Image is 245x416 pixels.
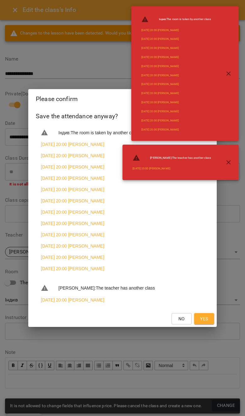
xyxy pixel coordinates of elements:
a: [DATE] 20:00 [PERSON_NAME] [41,152,104,159]
button: Yes [194,313,214,324]
a: [DATE] 20:00 [PERSON_NAME] [141,64,179,68]
a: [DATE] 20:00 [PERSON_NAME] [41,254,104,260]
a: [DATE] 20:00 [PERSON_NAME] [41,141,104,147]
a: [DATE] 20:00 [PERSON_NAME] [141,128,179,132]
a: [DATE] 20:00 [PERSON_NAME] [141,119,179,123]
a: [DATE] 20:00 [PERSON_NAME] [41,265,104,272]
a: [DATE] 20:00 [PERSON_NAME] [41,198,104,204]
h6: Save the attendance anyway? [36,111,209,121]
a: [DATE] 20:00 [PERSON_NAME] [41,164,104,170]
a: [DATE] 20:00 [PERSON_NAME] [141,82,179,86]
li: [PERSON_NAME] : The teacher has another class [128,152,216,164]
a: [DATE] 20:00 [PERSON_NAME] [41,232,104,238]
span: Yes [200,315,208,323]
a: [DATE] 20:00 [PERSON_NAME] [41,220,104,227]
a: [DATE] 20:00 [PERSON_NAME] [141,109,179,114]
a: [DATE] 20:00 [PERSON_NAME] [133,167,170,171]
li: Індив : The room is taken by another class [136,13,216,26]
li: Індив : The room is taken by another class [36,126,209,139]
a: [DATE] 20:00 [PERSON_NAME] [141,91,179,95]
a: [DATE] 20:00 [PERSON_NAME] [41,186,104,193]
a: [DATE] 20:00 [PERSON_NAME] [141,28,179,32]
span: No [178,315,185,323]
a: [DATE] 20:00 [PERSON_NAME] [141,73,179,77]
h2: Please confirm [36,94,209,104]
a: [DATE] 20:00 [PERSON_NAME] [41,209,104,215]
a: [DATE] 20:00 [PERSON_NAME] [41,243,104,249]
a: [DATE] 20:00 [PERSON_NAME] [141,46,179,50]
a: [DATE] 20:00 [PERSON_NAME] [141,37,179,41]
li: [PERSON_NAME] : The teacher has another class [36,282,209,294]
a: [DATE] 20:00 [PERSON_NAME] [41,175,104,181]
a: [DATE] 20:00 [PERSON_NAME] [41,297,104,303]
a: [DATE] 20:00 [PERSON_NAME] [141,55,179,59]
a: [DATE] 20:00 [PERSON_NAME] [141,100,179,104]
button: No [171,313,192,324]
